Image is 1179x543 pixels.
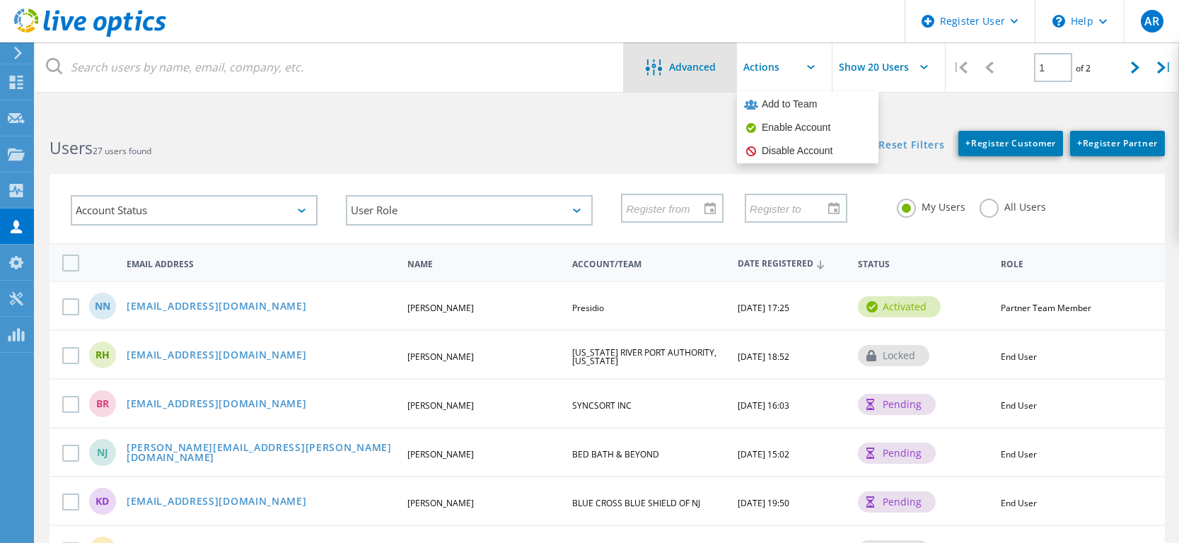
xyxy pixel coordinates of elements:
[738,259,846,269] span: Date Registered
[97,448,108,457] span: NJ
[746,194,836,221] input: Register to
[572,302,604,314] span: Presidio
[858,260,989,269] span: Status
[127,399,307,411] a: [EMAIL_ADDRESS][DOMAIN_NAME]
[858,491,936,513] div: pending
[946,42,975,93] div: |
[858,296,941,317] div: activated
[1001,302,1091,314] span: Partner Team Member
[744,98,871,111] div: Add to Team
[858,394,936,415] div: pending
[35,42,625,92] input: Search users by name, email, company, etc.
[858,443,936,464] div: pending
[127,496,307,508] a: [EMAIL_ADDRESS][DOMAIN_NAME]
[1077,137,1083,149] b: +
[1001,448,1037,460] span: End User
[407,260,561,269] span: Name
[738,448,789,460] span: [DATE] 15:02
[738,399,789,411] span: [DATE] 16:03
[1001,497,1037,509] span: End User
[744,121,871,134] div: Enable Account
[127,350,307,362] a: [EMAIL_ADDRESS][DOMAIN_NAME]
[346,195,593,226] div: User Role
[1077,137,1158,149] span: Register Partner
[407,302,474,314] span: [PERSON_NAME]
[744,144,871,158] div: Disable Account
[1001,260,1143,269] span: Role
[669,62,716,72] span: Advanced
[127,260,395,269] span: Email Address
[1052,15,1065,28] svg: \n
[127,443,395,465] a: [PERSON_NAME][EMAIL_ADDRESS][PERSON_NAME][DOMAIN_NAME]
[572,448,659,460] span: BED BATH & BEYOND
[878,140,944,152] a: Reset Filters
[96,399,109,409] span: BR
[1144,16,1159,27] span: AR
[95,301,110,311] span: NN
[572,346,716,367] span: [US_STATE] RIVER PORT AUTHORITY, [US_STATE]
[1150,42,1179,93] div: |
[71,195,318,226] div: Account Status
[622,194,712,221] input: Register from
[407,448,474,460] span: [PERSON_NAME]
[1076,62,1091,74] span: of 2
[572,260,726,269] span: Account/Team
[1070,131,1165,156] a: +Register Partner
[897,199,965,212] label: My Users
[95,496,109,506] span: KD
[738,351,789,363] span: [DATE] 18:52
[965,137,1056,149] span: Register Customer
[14,30,166,40] a: Live Optics Dashboard
[127,301,307,313] a: [EMAIL_ADDRESS][DOMAIN_NAME]
[572,497,700,509] span: BLUE CROSS BLUE SHIELD OF NJ
[1001,351,1037,363] span: End User
[93,145,151,157] span: 27 users found
[738,497,789,509] span: [DATE] 19:50
[738,302,789,314] span: [DATE] 17:25
[50,136,93,159] b: Users
[572,399,632,411] span: SYNCSORT INC
[95,350,110,360] span: RH
[965,137,971,149] b: +
[1001,399,1037,411] span: End User
[407,399,474,411] span: [PERSON_NAME]
[958,131,1063,156] a: +Register Customer
[980,199,1046,212] label: All Users
[407,351,474,363] span: [PERSON_NAME]
[858,345,929,366] div: locked
[407,497,474,509] span: [PERSON_NAME]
